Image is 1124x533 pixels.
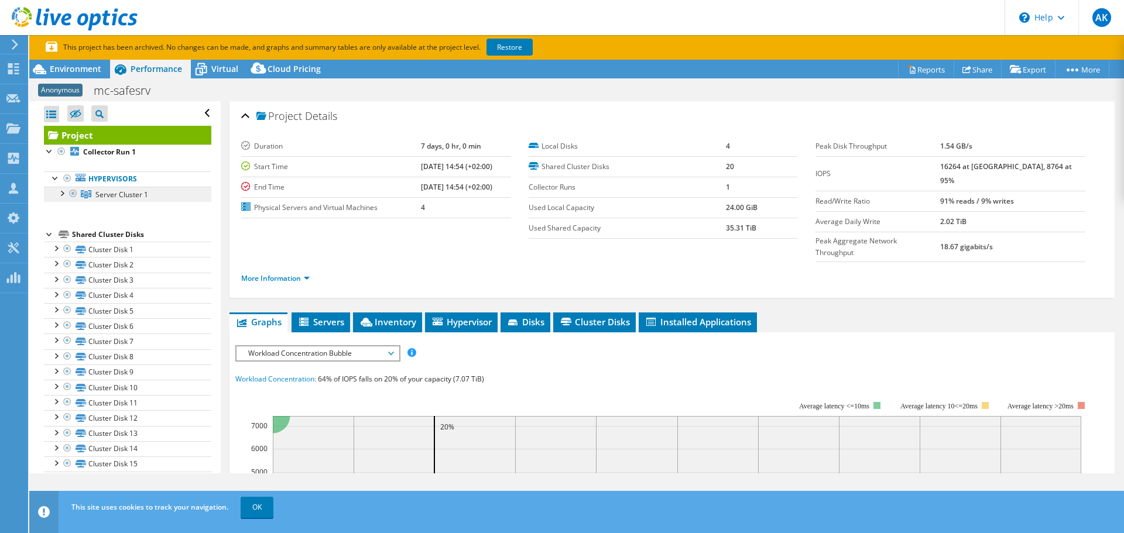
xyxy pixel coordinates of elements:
span: Graphs [235,316,282,328]
a: Reports [898,60,954,78]
a: Cluster Disk 16 [44,472,211,487]
b: [DATE] 14:54 (+02:00) [421,182,492,192]
b: [DATE] 14:54 (+02:00) [421,161,492,171]
a: OK [241,497,273,518]
b: 16264 at [GEOGRAPHIC_DATA], 8764 at 95% [940,161,1072,185]
tspan: Average latency 10<=20ms [900,402,978,410]
a: Cluster Disk 2 [44,257,211,272]
label: Average Daily Write [815,216,940,228]
b: 7 days, 0 hr, 0 min [421,141,481,151]
h1: mc-safesrv [88,84,169,97]
text: 5000 [251,467,268,477]
b: 24.00 GiB [726,202,758,212]
b: 35.31 TiB [726,223,756,233]
text: Average latency >20ms [1008,402,1074,410]
label: Used Shared Capacity [529,222,726,234]
svg: \n [1019,12,1030,23]
text: 20% [440,422,454,432]
span: Project [256,111,302,122]
label: Local Disks [529,140,726,152]
span: Inventory [359,316,416,328]
text: 6000 [251,443,268,453]
span: Virtual [211,63,238,74]
span: AK [1092,8,1111,27]
label: Start Time [241,161,421,173]
a: Share [954,60,1002,78]
a: Cluster Disk 14 [44,441,211,456]
span: Disks [506,316,544,328]
a: Cluster Disk 9 [44,364,211,380]
b: 4 [421,202,425,212]
label: Shared Cluster Disks [529,161,726,173]
b: 18.67 gigabits/s [940,242,993,252]
span: Cluster Disks [559,316,630,328]
b: 2.02 TiB [940,216,967,226]
a: Server Cluster 1 [44,187,211,202]
a: Cluster Disk 10 [44,380,211,395]
b: 1 [726,182,730,192]
span: Environment [50,63,101,74]
label: Read/Write Ratio [815,195,940,207]
span: Hypervisor [431,316,492,328]
a: Cluster Disk 7 [44,333,211,349]
div: Shared Cluster Disks [72,228,211,242]
a: Cluster Disk 5 [44,303,211,318]
span: Server Cluster 1 [95,190,148,200]
a: Cluster Disk 13 [44,426,211,441]
span: Workload Concentration: [235,374,316,384]
a: Cluster Disk 4 [44,288,211,303]
label: Collector Runs [529,181,726,193]
span: 64% of IOPS falls on 20% of your capacity (7.07 TiB) [318,374,484,384]
label: IOPS [815,168,940,180]
a: Cluster Disk 6 [44,318,211,333]
span: Performance [131,63,182,74]
span: Workload Concentration Bubble [242,346,393,360]
label: Peak Aggregate Network Throughput [815,235,940,259]
a: More [1055,60,1109,78]
a: Cluster Disk 12 [44,410,211,425]
text: 7000 [251,421,268,431]
p: This project has been archived. No changes can be made, and graphs and summary tables are only av... [46,41,619,54]
b: 91% reads / 9% writes [940,196,1014,206]
b: 4 [726,141,730,151]
a: Collector Run 1 [44,145,211,160]
a: Cluster Disk 8 [44,349,211,364]
a: Export [1001,60,1056,78]
b: 1.54 GB/s [940,141,972,151]
a: Cluster Disk 1 [44,242,211,257]
span: Details [305,109,337,123]
label: End Time [241,181,421,193]
tspan: Average latency <=10ms [799,402,869,410]
span: Anonymous [38,84,83,97]
b: Collector Run 1 [83,147,136,157]
span: Servers [297,316,344,328]
a: Project [44,126,211,145]
span: Cloud Pricing [268,63,321,74]
label: Physical Servers and Virtual Machines [241,202,421,214]
a: Hypervisors [44,171,211,187]
label: Peak Disk Throughput [815,140,940,152]
span: This site uses cookies to track your navigation. [71,502,228,512]
a: Restore [486,39,533,56]
a: Cluster Disk 11 [44,395,211,410]
span: Installed Applications [645,316,751,328]
a: More Information [241,273,310,283]
a: Cluster Disk 15 [44,456,211,472]
a: Cluster Disk 3 [44,273,211,288]
label: Duration [241,140,421,152]
label: Used Local Capacity [529,202,726,214]
b: 20 [726,161,734,171]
